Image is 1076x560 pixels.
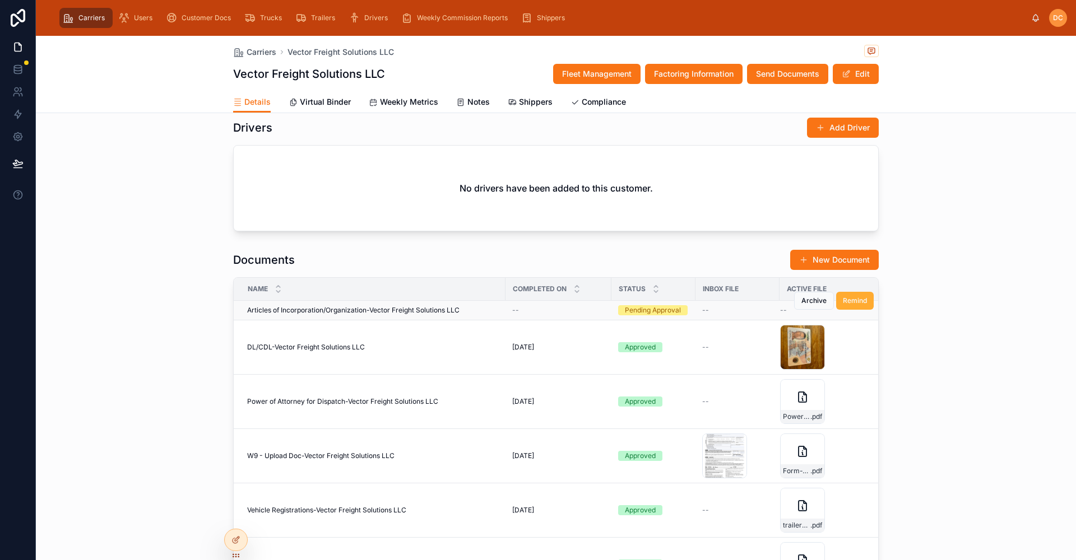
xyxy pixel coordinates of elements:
[625,342,656,352] div: Approved
[553,64,641,84] button: Fleet Management
[747,64,828,84] button: Send Documents
[702,506,709,515] span: --
[618,451,689,461] a: Approved
[289,92,351,114] a: Virtual Binder
[233,46,276,58] a: Carriers
[508,92,553,114] a: Shippers
[247,46,276,58] span: Carriers
[801,296,827,305] span: Archive
[78,13,105,22] span: Carriers
[512,451,534,460] span: [DATE]
[300,96,351,108] span: Virtual Binder
[512,306,519,315] span: --
[398,8,516,28] a: Weekly Commission Reports
[512,306,605,315] a: --
[625,305,681,315] div: Pending Approval
[460,181,653,195] h2: No drivers have been added to this customer.
[467,96,490,108] span: Notes
[836,292,874,310] button: Remind
[241,8,290,28] a: Trucks
[247,397,438,406] span: Power of Attorney for Dispatch-Vector Freight Solutions LLC
[115,8,160,28] a: Users
[518,8,573,28] a: Shippers
[247,451,499,460] a: W9 - Upload Doc-Vector Freight Solutions LLC
[247,506,406,515] span: Vehicle Registrations-Vector Freight Solutions LLC
[582,96,626,108] span: Compliance
[810,466,822,475] span: .pdf
[783,521,810,530] span: trailer-registration-25-27
[625,505,656,515] div: Approved
[247,506,499,515] a: Vehicle Registrations-Vector Freight Solutions LLC
[625,396,656,407] div: Approved
[182,13,231,22] span: Customer Docs
[794,292,834,310] button: Archive
[790,250,879,270] button: New Document
[810,521,822,530] span: .pdf
[247,306,460,315] span: Articles of Incorporation/Organization-Vector Freight Solutions LLC
[702,506,773,515] a: --
[807,118,879,138] a: Add Driver
[247,397,499,406] a: Power of Attorney for Dispatch-Vector Freight Solutions LLC
[248,284,268,293] span: Name
[456,92,490,114] a: Notes
[810,412,822,421] span: .pdf
[233,66,385,82] h1: Vector Freight Solutions LLC
[654,68,734,80] span: Factoring Information
[833,64,879,84] button: Edit
[512,343,605,352] a: [DATE]
[625,451,656,461] div: Approved
[780,379,874,424] a: Power-of-Attorney-for-Dispatch-2-(6).pdf
[163,8,239,28] a: Customer Docs
[756,68,819,80] span: Send Documents
[702,397,773,406] a: --
[513,284,567,293] span: Completed On
[512,343,534,352] span: [DATE]
[702,306,773,315] a: --
[783,412,810,421] span: Power-of-Attorney-for-Dispatch-2-(6)
[311,13,335,22] span: Trailers
[702,343,773,352] a: --
[369,92,438,114] a: Weekly Metrics
[645,64,743,84] button: Factoring Information
[780,306,874,315] a: --
[780,306,787,315] span: --
[537,13,565,22] span: Shippers
[380,96,438,108] span: Weekly Metrics
[260,13,282,22] span: Trucks
[787,284,827,293] span: Active File
[134,13,152,22] span: Users
[618,396,689,407] a: Approved
[618,505,689,515] a: Approved
[618,342,689,352] a: Approved
[1053,13,1063,22] span: DC
[292,8,343,28] a: Trailers
[233,92,271,113] a: Details
[247,306,499,315] a: Articles of Incorporation/Organization-Vector Freight Solutions LLC
[512,451,605,460] a: [DATE]
[287,46,394,58] a: Vector Freight Solutions LLC
[519,96,553,108] span: Shippers
[703,284,739,293] span: Inbox File
[54,6,1031,30] div: scrollable content
[364,13,388,22] span: Drivers
[571,92,626,114] a: Compliance
[59,8,113,28] a: Carriers
[233,120,272,136] h1: Drivers
[512,506,534,515] span: [DATE]
[780,488,874,533] a: trailer-registration-25-27.pdf
[843,296,867,305] span: Remind
[702,306,709,315] span: --
[618,305,689,315] a: Pending Approval
[780,433,874,478] a: Form-W9-copy.pdf
[512,397,534,406] span: [DATE]
[512,506,605,515] a: [DATE]
[619,284,646,293] span: Status
[247,451,395,460] span: W9 - Upload Doc-Vector Freight Solutions LLC
[783,466,810,475] span: Form-W9-copy
[345,8,396,28] a: Drivers
[702,343,709,352] span: --
[417,13,508,22] span: Weekly Commission Reports
[244,96,271,108] span: Details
